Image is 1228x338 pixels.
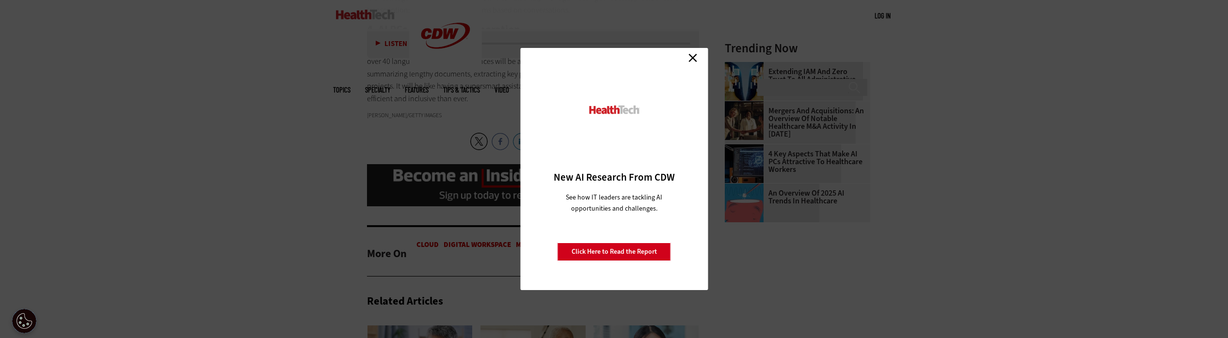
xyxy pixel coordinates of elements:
[558,243,671,261] a: Click Here to Read the Report
[686,50,700,65] a: Close
[12,309,36,333] button: Open Preferences
[537,170,691,184] h3: New AI Research From CDW
[588,105,640,115] img: HealthTech_0.png
[12,309,36,333] div: Cookie Settings
[554,192,674,214] p: See how IT leaders are tackling AI opportunities and challenges.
